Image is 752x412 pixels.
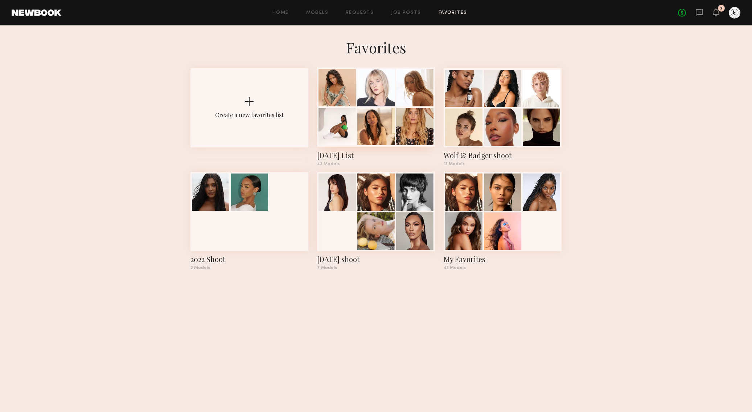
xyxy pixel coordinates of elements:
[391,11,421,15] a: Job Posts
[272,11,289,15] a: Home
[317,150,435,160] div: March 2023 List
[190,172,308,270] a: 2022 Shoot2 Models
[444,150,562,160] div: Wolf & Badger shoot
[444,68,562,166] a: Wolf & Badger shoot13 Models
[306,11,328,15] a: Models
[317,254,435,264] div: Sep 2021 shoot
[317,162,435,166] div: 42 Models
[444,172,562,270] a: My Favorites43 Models
[346,11,374,15] a: Requests
[317,266,435,270] div: 7 Models
[317,172,435,270] a: [DATE] shoot7 Models
[444,266,562,270] div: 43 Models
[317,68,435,166] a: [DATE] List42 Models
[720,7,723,11] div: 2
[439,11,467,15] a: Favorites
[190,254,308,264] div: 2022 Shoot
[444,254,562,264] div: My Favorites
[444,162,562,166] div: 13 Models
[215,111,284,119] div: Create a new favorites list
[190,266,308,270] div: 2 Models
[190,68,308,172] button: Create a new favorites list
